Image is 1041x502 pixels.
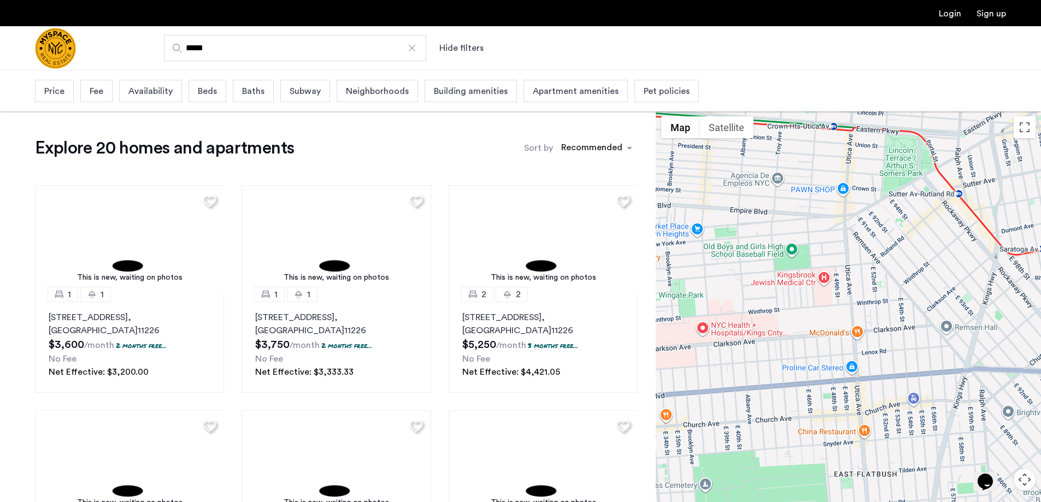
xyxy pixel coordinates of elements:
[49,368,149,376] span: Net Effective: $3,200.00
[973,458,1008,491] iframe: chat widget
[462,355,490,363] span: No Fee
[462,368,560,376] span: Net Effective: $4,421.05
[49,355,77,363] span: No Fee
[35,185,225,294] img: 1.gif
[84,341,114,350] sub: /month
[699,116,754,138] button: Show satellite imagery
[516,288,521,301] span: 2
[35,294,224,393] a: 11[STREET_ADDRESS], [GEOGRAPHIC_DATA]112262 months free...No FeeNet Effective: $3,200.00
[35,28,76,69] a: Cazamio Logo
[307,288,310,301] span: 1
[255,339,290,350] span: $3,750
[255,368,354,376] span: Net Effective: $3,333.33
[462,339,496,350] span: $5,250
[128,85,173,98] span: Availability
[35,137,294,159] h1: Explore 20 homes and apartments
[462,311,624,337] p: [STREET_ADDRESS] 11226
[1014,469,1036,491] button: Map camera controls
[116,341,167,350] p: 2 months free...
[496,341,526,350] sub: /month
[35,28,76,69] img: logo
[449,185,638,294] a: This is new, waiting on photos
[49,339,84,350] span: $3,600
[556,138,638,158] ng-select: sort-apartment
[346,85,409,98] span: Neighborhoods
[290,341,320,350] sub: /month
[481,288,486,301] span: 2
[101,288,104,301] span: 1
[560,141,622,157] div: Recommended
[198,85,217,98] span: Beds
[449,185,638,294] img: 1.gif
[439,42,484,55] button: Show or hide filters
[524,141,553,155] label: Sort by
[255,355,283,363] span: No Fee
[533,85,619,98] span: Apartment amenities
[44,85,64,98] span: Price
[321,341,372,350] p: 2 months free...
[255,311,417,337] p: [STREET_ADDRESS] 11226
[977,9,1006,18] a: Registration
[68,288,71,301] span: 1
[242,85,264,98] span: Baths
[290,85,321,98] span: Subway
[274,288,278,301] span: 1
[49,311,210,337] p: [STREET_ADDRESS] 11226
[434,85,508,98] span: Building amenities
[164,35,426,61] input: Apartment Search
[242,185,431,294] a: This is new, waiting on photos
[939,9,961,18] a: Login
[1014,116,1036,138] button: Toggle fullscreen view
[242,185,431,294] img: 1.gif
[242,294,431,393] a: 11[STREET_ADDRESS], [GEOGRAPHIC_DATA]112262 months free...No FeeNet Effective: $3,333.33
[35,185,225,294] a: This is new, waiting on photos
[454,272,633,284] div: This is new, waiting on photos
[449,294,638,393] a: 22[STREET_ADDRESS], [GEOGRAPHIC_DATA]112263 months free...No FeeNet Effective: $4,421.05
[661,116,699,138] button: Show street map
[90,85,103,98] span: Fee
[40,272,219,284] div: This is new, waiting on photos
[528,341,578,350] p: 3 months free...
[247,272,426,284] div: This is new, waiting on photos
[644,85,690,98] span: Pet policies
